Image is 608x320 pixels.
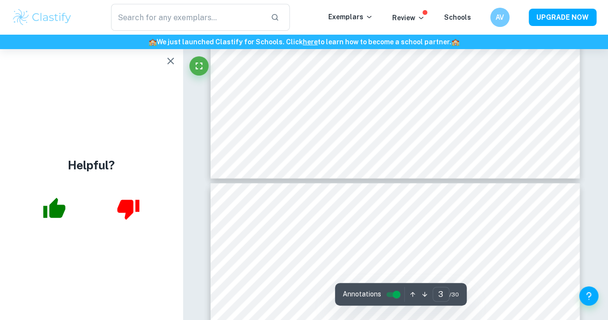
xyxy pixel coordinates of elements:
button: AV [490,8,509,27]
h6: AV [495,12,506,23]
h6: We just launched Clastify for Schools. Click to learn how to become a school partner. [2,37,606,47]
span: Annotations [343,289,381,299]
span: 🏫 [451,38,459,46]
a: Schools [444,13,471,21]
a: here [303,38,318,46]
input: Search for any exemplars... [111,4,263,31]
span: 🏫 [149,38,157,46]
button: Fullscreen [189,56,209,76]
p: Exemplars [328,12,373,22]
h4: Helpful? [68,156,115,174]
button: Help and Feedback [579,286,598,306]
img: Clastify logo [12,8,73,27]
p: Review [392,13,425,23]
span: / 30 [449,290,459,299]
button: UPGRADE NOW [529,9,596,26]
